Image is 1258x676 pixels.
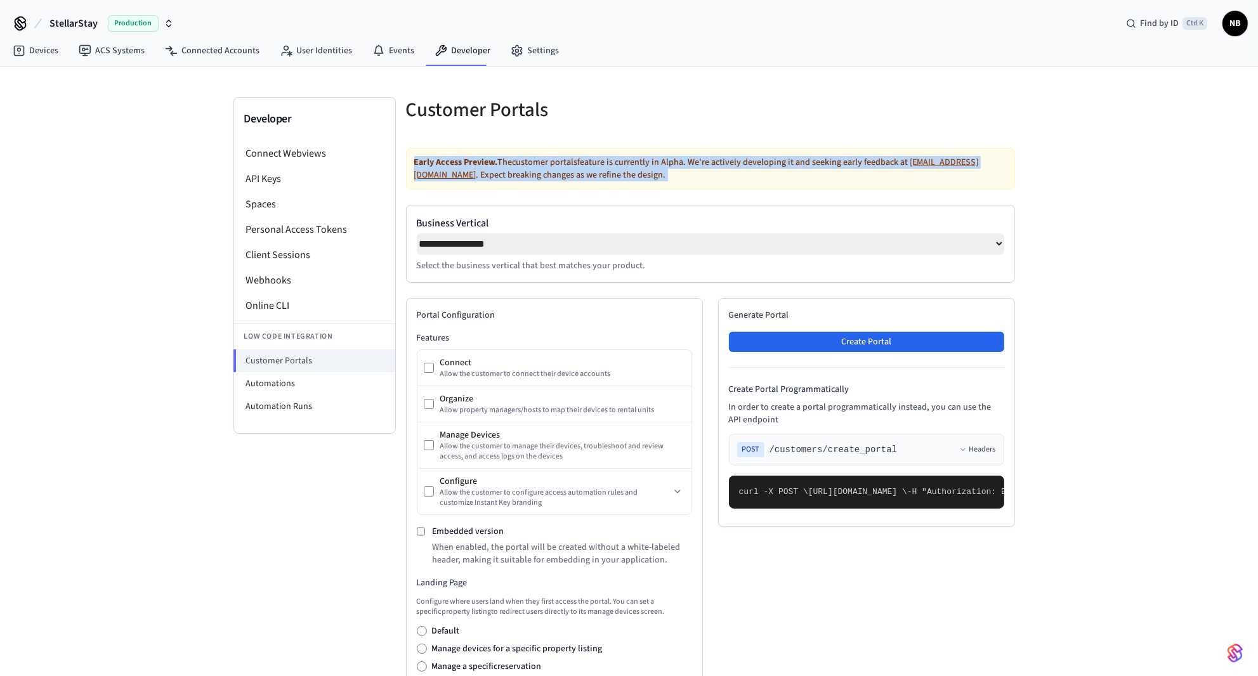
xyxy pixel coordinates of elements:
[417,216,1004,231] label: Business Vertical
[270,39,362,62] a: User Identities
[424,39,501,62] a: Developer
[234,141,395,166] li: Connect Webviews
[729,401,1004,426] p: In order to create a portal programmatically instead, you can use the API endpoint
[234,323,395,349] li: Low Code Integration
[432,625,460,637] label: Default
[417,597,692,617] p: Configure where users land when they first access the portal. You can set a specific property lis...
[49,16,98,31] span: StellarStay
[417,259,1004,272] p: Select the business vertical that best matches your product.
[440,356,685,369] div: Connect
[729,383,1004,396] h4: Create Portal Programmatically
[234,395,395,418] li: Automation Runs
[1224,12,1247,35] span: NB
[414,156,979,181] a: [EMAIL_ADDRESS][DOMAIN_NAME]
[433,525,504,538] label: Embedded version
[233,349,395,372] li: Customer Portals
[3,39,69,62] a: Devices
[440,393,685,405] div: Organize
[1228,643,1243,663] img: SeamLogoGradient.69752ec5.svg
[440,369,685,379] div: Allow the customer to connect their device accounts
[729,309,1004,322] h2: Generate Portal
[440,488,670,508] div: Allow the customer to configure access automation rules and customize Instant Key branding
[739,487,808,497] span: curl -X POST \
[770,443,898,456] span: /customers/create_portal
[234,242,395,268] li: Client Sessions
[234,192,395,217] li: Spaces
[1116,12,1217,35] div: Find by IDCtrl K
[907,487,1144,497] span: -H "Authorization: Bearer seam_api_key_123456" \
[362,39,424,62] a: Events
[737,442,764,457] span: POST
[417,309,692,322] h2: Portal Configuration
[959,445,996,455] button: Headers
[433,541,692,566] p: When enabled, the portal will be created without a white-labeled header, making it suitable for e...
[414,156,498,169] strong: Early Access Preview.
[432,660,542,673] label: Manage a specific reservation
[234,293,395,318] li: Online CLI
[244,110,385,128] h3: Developer
[234,372,395,395] li: Automations
[440,405,685,415] div: Allow property managers/hosts to map their devices to rental units
[234,166,395,192] li: API Keys
[729,332,1004,352] button: Create Portal
[108,15,159,32] span: Production
[234,217,395,242] li: Personal Access Tokens
[440,441,685,462] div: Allow the customer to manage their devices, troubleshoot and review access, and access logs on th...
[406,97,703,123] h5: Customer Portals
[1140,17,1179,30] span: Find by ID
[1222,11,1248,36] button: NB
[417,332,692,344] h3: Features
[440,429,685,441] div: Manage Devices
[1183,17,1207,30] span: Ctrl K
[406,148,1015,190] div: The customer portals feature is currently in Alpha. We're actively developing it and seeking earl...
[69,39,155,62] a: ACS Systems
[155,39,270,62] a: Connected Accounts
[501,39,569,62] a: Settings
[417,576,692,589] h3: Landing Page
[808,487,907,497] span: [URL][DOMAIN_NAME] \
[432,642,603,655] label: Manage devices for a specific property listing
[234,268,395,293] li: Webhooks
[440,475,670,488] div: Configure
